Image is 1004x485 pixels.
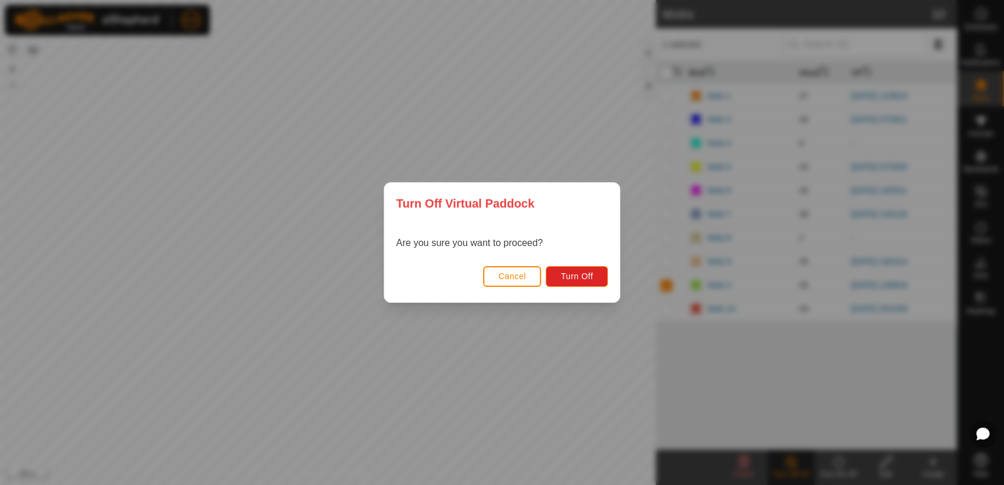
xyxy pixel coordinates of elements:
[546,266,608,287] button: Turn Off
[561,271,593,281] span: Turn Off
[396,236,543,250] p: Are you sure you want to proceed?
[396,195,535,212] span: Turn Off Virtual Paddock
[483,266,542,287] button: Cancel
[498,271,526,281] span: Cancel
